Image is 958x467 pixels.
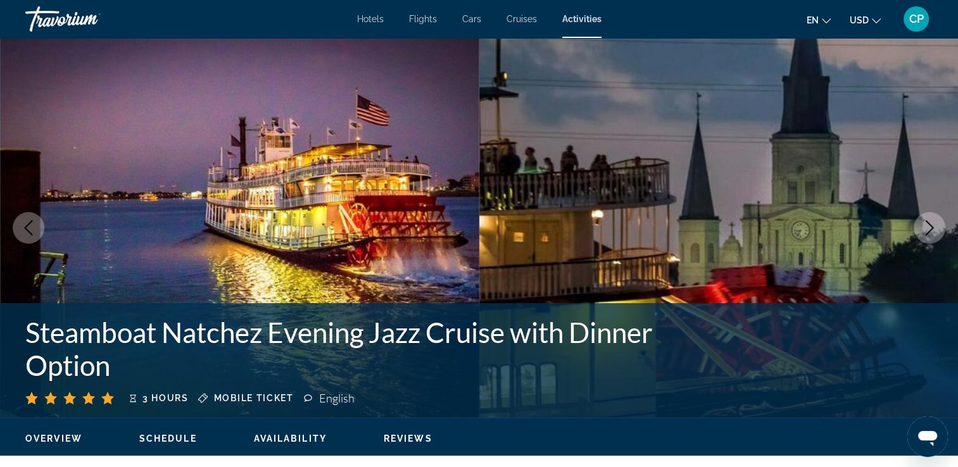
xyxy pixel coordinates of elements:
[507,14,537,24] a: Cruises
[562,14,602,24] a: Activities
[25,433,82,444] span: Overview
[850,15,869,25] span: USD
[900,6,933,32] button: User Menu
[319,391,358,405] div: English
[254,433,327,444] button: Availability
[25,3,152,35] a: Travorium
[142,393,189,403] span: 3 hours
[914,212,945,244] button: Next image
[139,433,197,444] span: Schedule
[25,316,730,382] h1: Steamboat Natchez Evening Jazz Cruise with Dinner Option
[13,212,44,244] button: Previous image
[384,433,432,444] button: Reviews
[907,416,948,457] iframe: Button to launch messaging window
[462,14,481,24] a: Cars
[254,433,327,444] span: Availability
[25,433,82,444] button: Overview
[357,14,384,24] a: Hotels
[909,13,924,25] span: CP
[409,14,437,24] a: Flights
[807,11,831,29] button: Change language
[850,11,881,29] button: Change currency
[384,433,432,444] span: Reviews
[139,433,197,444] button: Schedule
[214,393,294,403] span: Mobile ticket
[807,15,819,25] span: en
